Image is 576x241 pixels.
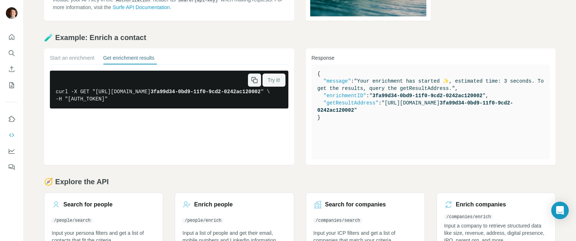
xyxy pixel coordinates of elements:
h3: Enrich people [194,200,233,209]
span: "[URL][DOMAIN_NAME] " [317,100,513,113]
img: Avatar [6,7,17,19]
button: Feedback [6,161,17,174]
h3: Search for people [63,200,113,209]
button: Use Surfe on LinkedIn [6,112,17,126]
span: "getResultAddress" [323,100,378,106]
h2: 🧪 Example: Enrich a contact [44,32,556,43]
span: 3fa99d34-0bd9-11f0-9cd2-0242ac120002 [372,93,482,99]
button: Quick start [6,31,17,44]
button: Enrich CSV [6,63,17,76]
button: Get enrichment results [103,54,154,64]
a: Surfe API Documentation [113,4,170,10]
h2: 🧭 Explore the API [44,177,556,187]
code: /companies/search [313,218,362,223]
code: /people/enrich [182,218,224,223]
code: /companies/enrich [444,214,493,220]
span: "Your enrichment has started ✨, estimated time: 3 seconds. To get the results, query the getResul... [317,78,547,91]
h3: Enrich companies [456,200,506,209]
button: Dashboard [6,145,17,158]
span: "message" [323,78,351,84]
span: Try it! [268,76,280,84]
button: Start an enrichment [50,54,94,64]
code: /people/search [52,218,93,223]
button: My lists [6,79,17,92]
span: "enrichmentID" [323,93,366,99]
div: Open Intercom Messenger [551,202,569,219]
h3: Search for companies [325,200,386,209]
pre: curl -X GET "[URL][DOMAIN_NAME] " \ -H "[AUTH_TOKEN]" [50,71,288,108]
pre: { : , : , : } [317,70,544,121]
button: Try it! [263,74,285,87]
button: Use Surfe API [6,129,17,142]
span: " " [369,93,485,99]
h3: Response [312,54,550,62]
button: Search [6,47,17,60]
span: 3fa99d34-0bd9-11f0-9cd2-0242ac120002 [150,89,260,95]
